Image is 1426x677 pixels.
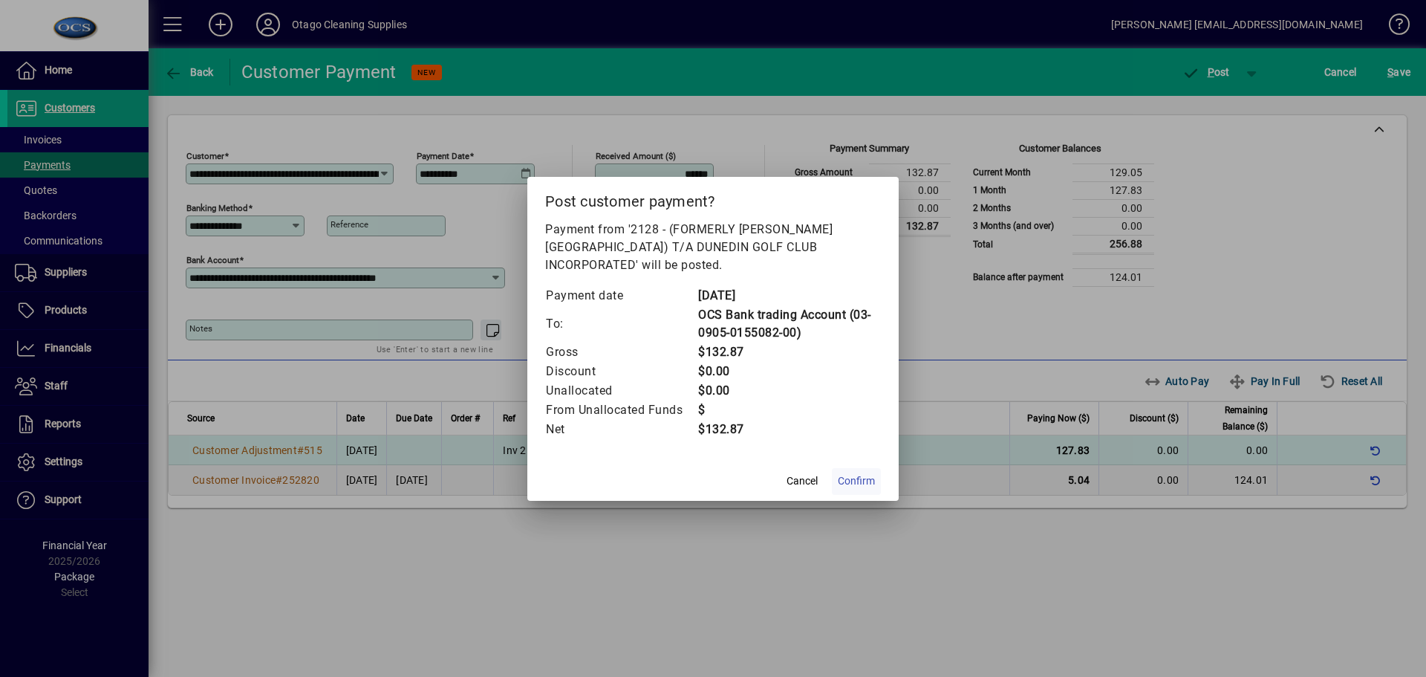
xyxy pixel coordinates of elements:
span: Confirm [838,473,875,489]
td: $ [697,401,881,420]
td: Unallocated [545,381,697,401]
td: [DATE] [697,286,881,305]
button: Confirm [832,468,881,495]
td: From Unallocated Funds [545,401,697,420]
p: Payment from '2128 - (FORMERLY [PERSON_NAME][GEOGRAPHIC_DATA]) T/A DUNEDIN GOLF CLUB INCORPORATED... [545,221,881,274]
td: Gross [545,343,697,362]
td: Net [545,420,697,439]
td: $0.00 [697,381,881,401]
button: Cancel [778,468,826,495]
h2: Post customer payment? [527,177,899,220]
td: To: [545,305,697,343]
td: OCS Bank trading Account (03-0905-0155082-00) [697,305,881,343]
td: $0.00 [697,362,881,381]
span: Cancel [787,473,818,489]
td: $132.87 [697,420,881,439]
td: Payment date [545,286,697,305]
td: Discount [545,362,697,381]
td: $132.87 [697,343,881,362]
